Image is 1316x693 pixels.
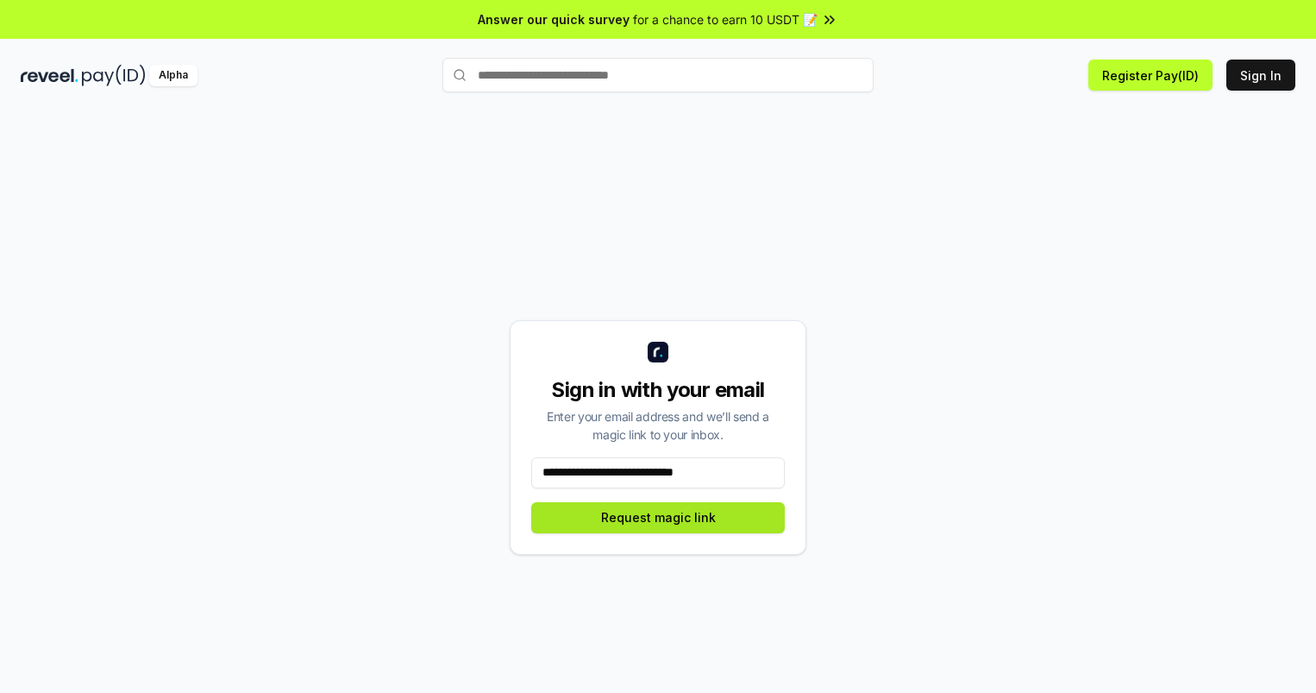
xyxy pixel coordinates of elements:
img: pay_id [82,65,146,86]
div: Alpha [149,65,197,86]
button: Request magic link [531,502,785,533]
img: logo_small [648,342,668,362]
img: reveel_dark [21,65,78,86]
div: Sign in with your email [531,376,785,404]
span: Answer our quick survey [478,10,630,28]
span: for a chance to earn 10 USDT 📝 [633,10,818,28]
button: Register Pay(ID) [1088,60,1213,91]
div: Enter your email address and we’ll send a magic link to your inbox. [531,407,785,444]
button: Sign In [1226,60,1295,91]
